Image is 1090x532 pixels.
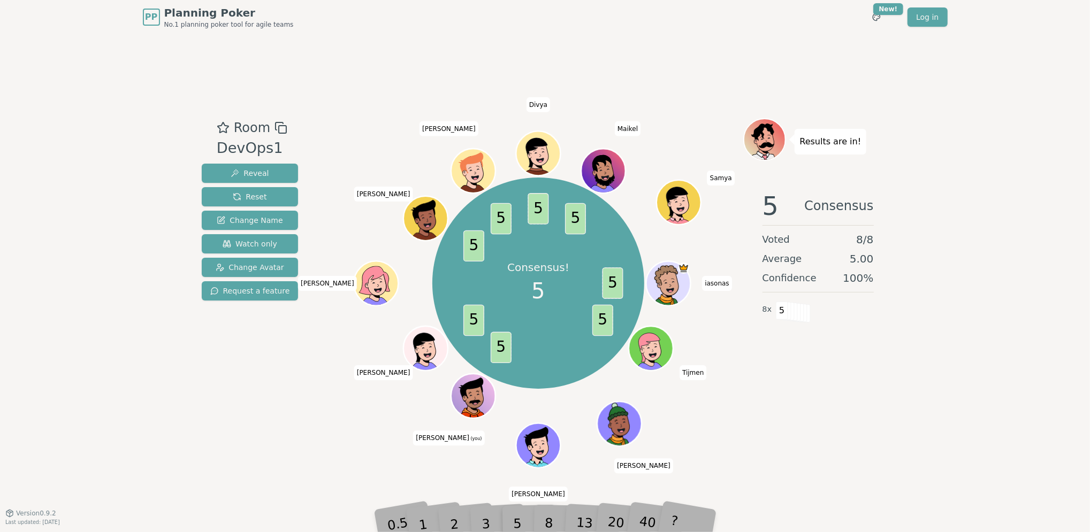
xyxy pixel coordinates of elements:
[145,11,157,24] span: PP
[678,263,689,274] span: iasonas is the host
[5,509,56,518] button: Version0.9.2
[908,7,947,27] a: Log in
[217,215,283,226] span: Change Name
[202,211,299,230] button: Change Name
[217,137,287,159] div: DevOps1
[469,436,482,441] span: (you)
[763,304,772,315] span: 8 x
[463,305,484,336] span: 5
[202,281,299,300] button: Request a feature
[800,134,862,149] p: Results are in!
[507,260,569,275] p: Consensus!
[298,276,357,291] span: Click to change your name
[843,271,873,286] span: 100 %
[234,118,270,137] span: Room
[528,193,549,225] span: 5
[354,186,413,201] span: Click to change your name
[509,487,568,502] span: Click to change your name
[420,121,478,136] span: Click to change your name
[603,267,623,299] span: 5
[217,118,230,137] button: Add as favourite
[216,262,284,273] span: Change Avatar
[164,5,294,20] span: Planning Poker
[491,332,512,364] span: 5
[804,193,873,219] span: Consensus
[850,251,874,266] span: 5.00
[873,3,904,15] div: New!
[223,238,277,249] span: Watch only
[592,305,613,336] span: 5
[164,20,294,29] span: No.1 planning poker tool for agile teams
[565,203,586,235] span: 5
[680,365,706,380] span: Click to change your name
[5,519,60,525] span: Last updated: [DATE]
[452,375,494,417] button: Click to change your avatar
[763,232,790,247] span: Voted
[491,203,512,235] span: 5
[856,232,873,247] span: 8 / 8
[143,5,294,29] a: PPPlanning PokerNo.1 planning poker tool for agile teams
[413,430,484,445] span: Click to change your name
[202,164,299,183] button: Reveal
[776,302,788,320] span: 5
[202,258,299,277] button: Change Avatar
[231,168,269,179] span: Reveal
[763,193,779,219] span: 5
[233,191,266,202] span: Reset
[16,509,56,518] span: Version 0.9.2
[702,276,732,291] span: Click to change your name
[763,251,802,266] span: Average
[354,365,413,380] span: Click to change your name
[614,458,673,473] span: Click to change your name
[463,230,484,262] span: 5
[202,234,299,253] button: Watch only
[707,170,735,185] span: Click to change your name
[867,7,886,27] button: New!
[210,286,290,296] span: Request a feature
[202,187,299,206] button: Reset
[531,275,545,307] span: 5
[615,121,641,136] span: Click to change your name
[527,97,550,112] span: Click to change your name
[763,271,817,286] span: Confidence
